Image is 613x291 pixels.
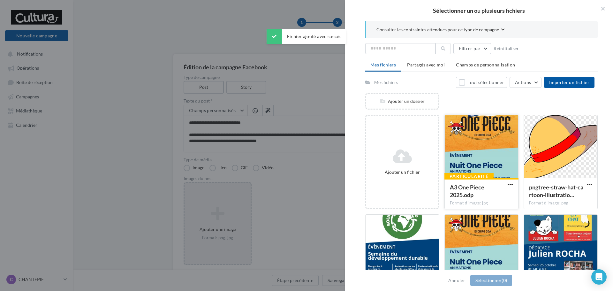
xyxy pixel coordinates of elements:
[407,62,445,67] span: Partagés avec moi
[366,98,438,104] div: Ajouter un dossier
[529,184,583,198] span: pngtree-straw-hat-cartoon-illustration-png-image_6562738
[544,77,594,88] button: Importer un fichier
[491,45,522,52] button: Réinitialiser
[549,80,589,85] span: Importer un fichier
[376,27,499,33] span: Consulter les contraintes attendues pour ce type de campagne
[446,277,468,284] button: Annuler
[450,200,513,206] div: Format d'image: jpg
[591,269,607,285] div: Open Intercom Messenger
[374,79,398,86] div: Mes fichiers
[456,77,507,88] button: Tout sélectionner
[502,278,507,283] span: (0)
[470,275,512,286] button: Sélectionner(0)
[376,26,505,34] button: Consulter les contraintes attendues pour ce type de campagne
[450,184,484,198] span: A3 One Piece 2025.odp
[515,80,531,85] span: Actions
[370,62,396,67] span: Mes fichiers
[369,169,436,175] div: Ajouter un fichier
[456,62,515,67] span: Champs de personnalisation
[453,43,491,54] button: Filtrer par
[444,173,494,180] div: Particularité
[355,8,603,13] h2: Sélectionner un ou plusieurs fichiers
[529,200,592,206] div: Format d'image: png
[510,77,541,88] button: Actions
[267,29,346,44] div: Fichier ajouté avec succès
